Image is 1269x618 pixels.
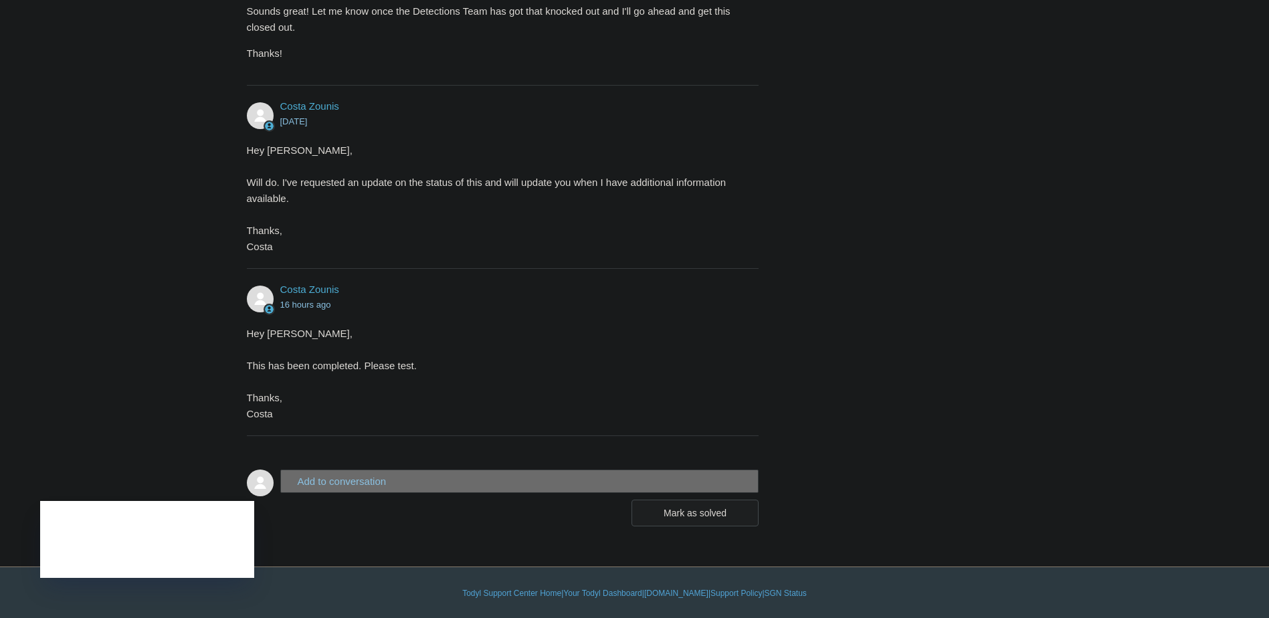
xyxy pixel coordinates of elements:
[40,501,254,578] iframe: Todyl Status
[247,326,746,422] div: Hey [PERSON_NAME], This has been completed. Please test. Thanks, Costa
[280,300,331,310] time: 09/29/2025, 17:34
[462,587,561,599] a: Todyl Support Center Home
[280,100,339,112] a: Costa Zounis
[631,500,759,526] button: Mark as solved
[280,116,308,126] time: 09/29/2025, 10:38
[247,45,746,62] p: Thanks!
[247,142,746,255] div: Hey [PERSON_NAME], Will do. I've requested an update on the status of this and will update you wh...
[280,470,759,493] button: Add to conversation
[710,587,762,599] a: Support Policy
[247,587,1023,599] div: | | | |
[765,587,807,599] a: SGN Status
[563,587,642,599] a: Your Todyl Dashboard
[280,284,339,295] a: Costa Zounis
[247,3,746,35] p: Sounds great! Let me know once the Detections Team has got that knocked out and I'll go ahead and...
[644,587,708,599] a: [DOMAIN_NAME]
